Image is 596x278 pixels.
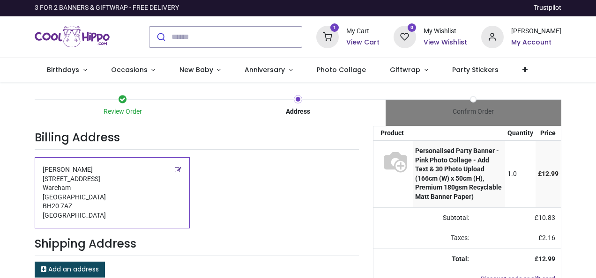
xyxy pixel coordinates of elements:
a: Logo of Cool Hippo [35,24,110,50]
sup: 1 [330,23,339,32]
span: 12.99 [542,170,559,177]
img: S71725 - [BN-00865-166W50H-BANNER_NW] Personalised Party Banner - Pink Photo Collage - Add Text &... [380,146,411,177]
h3: Billing Address [35,130,358,150]
sup: 0 [408,23,417,32]
th: Quantity [505,126,536,140]
strong: Total: [452,255,469,263]
span: New Baby [179,65,213,74]
a: View Cart [346,38,380,47]
a: View Wishlist [424,38,467,47]
span: Giftwrap [390,65,420,74]
button: Submit [149,27,171,47]
div: Confirm Order [386,107,561,117]
span: £ [535,214,555,221]
span: 2.16 [542,234,555,241]
div: My Wishlist [424,27,467,36]
span: Add an address [48,264,99,274]
a: My Account [511,38,561,47]
td: Taxes: [373,228,475,249]
h3: Shipping Address [35,236,358,256]
div: My Cart [346,27,380,36]
a: 1 [316,32,339,40]
div: [PERSON_NAME] [511,27,561,36]
span: [STREET_ADDRESS] Wareham [GEOGRAPHIC_DATA] BH20 7AZ [GEOGRAPHIC_DATA] [43,175,174,220]
a: Occasions [99,58,167,82]
a: Giftwrap [378,58,440,82]
span: Occasions [111,65,148,74]
a: 0 [394,32,416,40]
span: Birthdays [47,65,79,74]
span: 12.99 [538,255,555,263]
div: Review Order [35,107,210,117]
span: Anniversary [245,65,285,74]
a: Trustpilot [534,3,561,13]
div: 1.0 [507,169,533,179]
div: Address [210,107,386,117]
a: Edit this address [174,165,182,176]
th: Price [536,126,561,140]
strong: Personalised Party Banner - Pink Photo Collage - Add Text & 30 Photo Upload (166cm (W) x 50cm (H)... [415,147,502,200]
img: Cool Hippo [35,24,110,50]
th: Product [373,126,413,140]
a: Add an address [35,262,105,278]
span: Photo Collage [317,65,366,74]
td: Subtotal: [373,208,475,228]
span: Party Stickers [452,65,499,74]
strong: £ [535,255,555,263]
a: Anniversary [233,58,305,82]
span: £ [538,234,555,241]
a: Birthdays [35,58,99,82]
a: New Baby [167,58,233,82]
div: 3 FOR 2 BANNERS & GIFTWRAP - FREE DELIVERY [35,3,179,13]
span: 10.83 [538,214,555,221]
span: £ [538,170,559,177]
span: [PERSON_NAME] [43,166,93,173]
